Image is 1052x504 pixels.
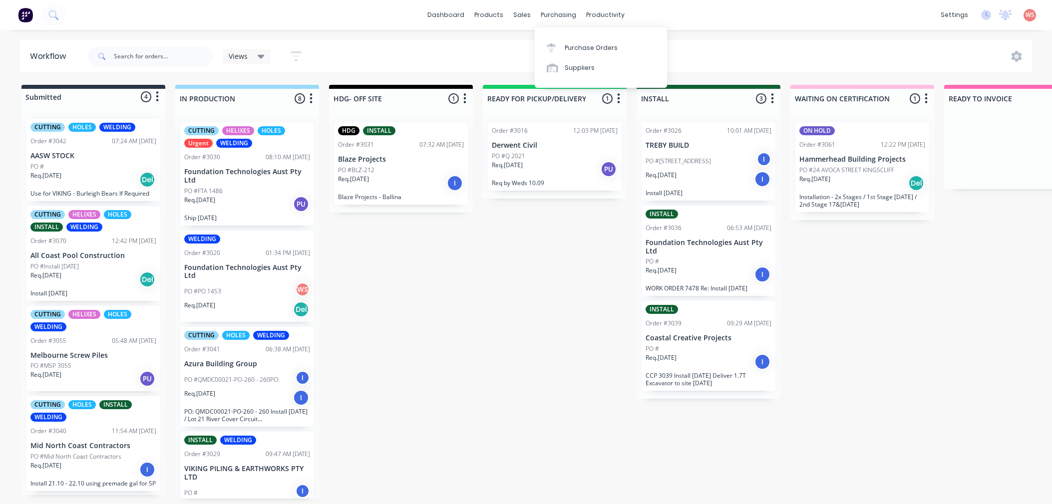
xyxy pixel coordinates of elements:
[492,179,618,187] p: Req by Weds 10.09
[30,310,65,319] div: CUTTING
[184,139,213,148] div: Urgent
[727,224,771,233] div: 06:53 AM [DATE]
[646,284,771,292] p: WORK ORDER 7478 Re: Install [DATE]
[68,210,100,219] div: HELIXES
[646,344,659,353] p: PO #
[184,287,221,296] p: PO #PO 1453
[799,193,925,208] p: Installation - 2x Stages / 1st Stage [DATE] / 2nd Stage 17&[DATE]
[26,206,160,301] div: CUTTINGHELIXESHOLESINSTALLWELDINGOrder #307012:42 PM [DATE]All Coast Pool ConstructionPO #Install...
[492,141,618,150] p: Derwent Civil
[184,263,310,280] p: Foundation Technologies Aust Pty Ltd
[754,171,770,187] div: I
[646,239,771,255] p: Foundation Technologies Aust Pty Ltd
[447,175,463,191] div: I
[184,126,219,135] div: CUTTING
[266,153,310,162] div: 08:10 AM [DATE]
[30,427,66,436] div: Order #3040
[799,140,835,149] div: Order #3061
[104,310,131,319] div: HOLES
[30,289,156,297] p: Install [DATE]
[30,271,61,280] p: Req. [DATE]
[646,266,677,275] p: Req. [DATE]
[646,257,659,266] p: PO #
[727,319,771,328] div: 09:29 AM [DATE]
[30,400,65,409] div: CUTTING
[30,452,121,461] p: PO #Mid North Coast Contractors
[338,175,369,184] p: Req. [DATE]
[293,390,309,406] div: I
[799,175,830,184] p: Req. [DATE]
[30,480,156,487] p: Install 21.10 - 22.10 using premade gal for SP
[139,271,155,287] div: Del
[266,450,310,459] div: 09:47 AM [DATE]
[334,122,468,205] div: HDGINSTALLOrder #303107:32 AM [DATE]Blaze ProjectsPO #BLZ-212Req.[DATE]IBlaze Projects - Ballina
[180,122,314,226] div: CUTTINGHELIXESHOLESUrgentWELDINGOrder #303008:10 AM [DATE]Foundation Technologies Aust Pty LtdPO ...
[184,235,220,244] div: WELDING
[30,252,156,260] p: All Coast Pool Construction
[295,370,310,385] div: I
[30,137,66,146] div: Order #3042
[26,306,160,392] div: CUTTINGHELIXESHOLESWELDINGOrder #305505:48 AM [DATE]Melbourne Screw PilesPO #MSP 3055Req.[DATE]PU
[492,126,528,135] div: Order #3016
[112,336,156,345] div: 05:48 AM [DATE]
[646,171,677,180] p: Req. [DATE]
[68,123,96,132] div: HOLES
[646,126,682,135] div: Order #3026
[30,171,61,180] p: Req. [DATE]
[184,331,219,340] div: CUTTING
[184,196,215,205] p: Req. [DATE]
[492,152,525,161] p: PO #Q 2021
[139,172,155,188] div: Del
[139,462,155,478] div: I
[30,210,65,219] div: CUTTING
[184,489,198,498] p: PO #
[30,223,63,232] div: INSTALL
[184,360,310,368] p: Azura Building Group
[795,122,929,212] div: ON HOLDOrder #306112:22 PM [DATE]Hammerhead Building ProjectsPO #24 AVOCA STREET KINGSCLIFFReq.[D...
[754,266,770,282] div: I
[26,119,160,201] div: CUTTINGHOLESWELDINGOrder #304207:24 AM [DATE]AASW STOCKPO #Req.[DATE]DelUse for VIKING - Burleigh...
[30,190,156,197] p: Use for VIKING - Burleigh Bears If Required
[184,375,280,384] p: PO #QMDC00021-PO-260 - 260PO:
[30,50,71,62] div: Workflow
[114,46,213,66] input: Search for orders...
[30,351,156,360] p: Melbourne Screw Piles
[338,166,374,175] p: PO #BLZ-212
[216,139,252,148] div: WELDING
[469,7,508,22] div: products
[30,123,65,132] div: CUTTING
[492,161,523,170] p: Req. [DATE]
[253,331,289,340] div: WELDING
[258,126,285,135] div: HOLES
[30,262,79,271] p: PO #Install [DATE]
[180,231,314,322] div: WELDINGOrder #302001:34 PM [DATE]Foundation Technologies Aust Pty LtdPO #PO 1453WSReq.[DATE]Del
[338,140,374,149] div: Order #3031
[646,353,677,362] p: Req. [DATE]
[338,155,464,164] p: Blaze Projects
[338,193,464,201] p: Blaze Projects - Ballina
[727,126,771,135] div: 10:01 AM [DATE]
[646,157,711,166] p: PO #[STREET_ADDRESS]
[184,450,220,459] div: Order #3029
[293,196,309,212] div: PU
[112,137,156,146] div: 07:24 AM [DATE]
[30,336,66,345] div: Order #3055
[229,51,248,61] span: Views
[184,345,220,354] div: Order #3041
[220,436,256,445] div: WELDING
[422,7,469,22] a: dashboard
[184,465,310,482] p: VIKING PILING & EARTHWORKS PTY LTD
[266,345,310,354] div: 06:38 AM [DATE]
[646,372,771,387] p: CCP 3039 Install [DATE] Deliver 1.7T Excavator to site [DATE]
[565,63,595,72] div: Suppliers
[112,237,156,246] div: 12:42 PM [DATE]
[222,126,254,135] div: HELIXES
[363,126,395,135] div: INSTALL
[184,168,310,185] p: Foundation Technologies Aust Pty Ltd
[754,354,770,370] div: I
[18,7,33,22] img: Factory
[30,322,66,331] div: WELDING
[30,442,156,450] p: Mid North Coast Contractors
[184,153,220,162] div: Order #3030
[646,305,678,314] div: INSTALL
